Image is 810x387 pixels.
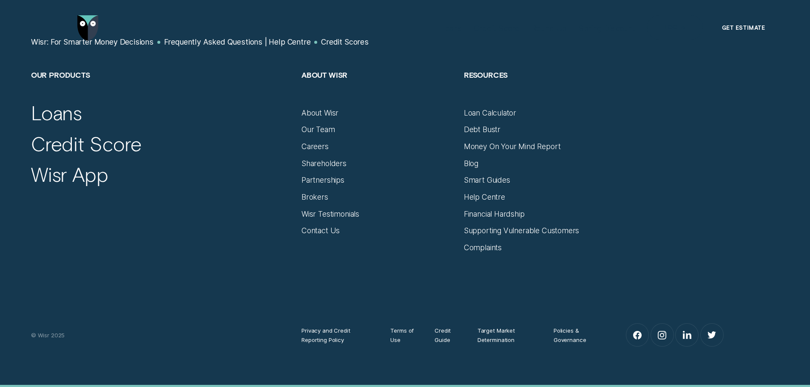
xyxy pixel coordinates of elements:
[390,326,418,345] a: Terms of Use
[477,326,537,345] a: Target Market Determination
[708,15,779,41] a: Get Estimate
[474,23,520,33] div: Credit Score
[651,324,674,346] a: Instagram
[301,142,329,151] a: Careers
[554,326,600,345] a: Policies & Governance
[301,175,344,185] a: Partnerships
[464,70,617,108] h2: Resources
[301,209,359,219] a: Wisr Testimonials
[31,70,292,108] h2: Our Products
[441,23,462,33] div: Loans
[464,125,500,134] a: Debt Bustr
[464,108,516,118] a: Loan Calculator
[28,15,53,41] button: Open Menu
[464,192,505,202] a: Help Centre
[464,175,510,185] a: Smart Guides
[626,324,649,346] a: Facebook
[31,131,142,155] a: Credit Score
[301,125,335,134] a: Our Team
[464,209,525,219] a: Financial Hardship
[464,226,580,235] a: Supporting Vulnerable Customers
[701,324,723,346] a: Twitter
[301,70,455,108] h2: About Wisr
[464,142,561,151] a: Money On Your Mind Report
[579,23,635,33] div: Spring Discount
[464,243,502,252] a: Complaints
[26,331,297,340] div: © Wisr 2025
[647,15,703,40] button: Log in
[301,226,340,235] a: Contact Us
[301,326,374,345] a: Privacy and Credit Reporting Policy
[464,159,478,168] a: Blog
[31,162,108,186] a: Wisr App
[531,23,567,33] div: Round Up
[301,192,328,202] a: Brokers
[676,324,698,346] a: LinkedIn
[77,15,99,41] img: Wisr
[301,108,338,118] a: About Wisr
[31,100,82,124] a: Loans
[435,326,460,345] a: Credit Guide
[301,159,347,168] a: Shareholders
